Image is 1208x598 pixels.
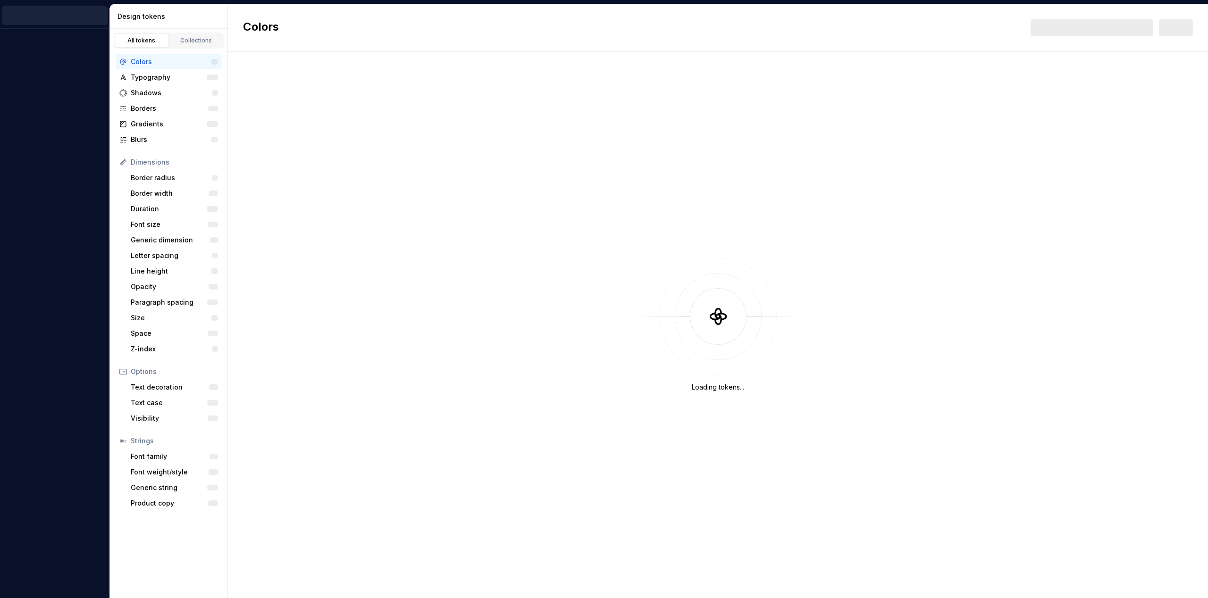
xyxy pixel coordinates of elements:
[127,295,222,310] a: Paragraph spacing
[127,217,222,232] a: Font size
[131,367,218,376] div: Options
[127,233,222,248] a: Generic dimension
[131,382,209,392] div: Text decoration
[127,480,222,495] a: Generic string
[116,116,222,132] a: Gradients
[131,73,207,82] div: Typography
[131,189,209,198] div: Border width
[131,251,212,260] div: Letter spacing
[131,135,211,144] div: Blurs
[131,344,212,354] div: Z-index
[131,483,207,492] div: Generic string
[131,329,208,338] div: Space
[127,341,222,357] a: Z-index
[131,313,211,323] div: Size
[131,452,210,461] div: Font family
[131,298,207,307] div: Paragraph spacing
[127,170,222,185] a: Border radius
[118,37,165,44] div: All tokens
[243,19,279,36] h2: Colors
[117,12,224,21] div: Design tokens
[131,414,208,423] div: Visibility
[131,235,210,245] div: Generic dimension
[127,264,222,279] a: Line height
[131,220,208,229] div: Font size
[131,467,209,477] div: Font weight/style
[131,104,208,113] div: Borders
[127,248,222,263] a: Letter spacing
[127,186,222,201] a: Border width
[116,101,222,116] a: Borders
[116,54,222,69] a: Colors
[173,37,220,44] div: Collections
[127,395,222,410] a: Text case
[131,436,218,446] div: Strings
[131,204,207,214] div: Duration
[127,496,222,511] a: Product copy
[127,279,222,294] a: Opacity
[127,326,222,341] a: Space
[131,158,218,167] div: Dimensions
[131,398,207,407] div: Text case
[127,411,222,426] a: Visibility
[127,201,222,216] a: Duration
[131,57,211,66] div: Colors
[131,173,212,183] div: Border radius
[131,119,207,129] div: Gradients
[116,132,222,147] a: Blurs
[131,282,209,291] div: Opacity
[131,266,211,276] div: Line height
[692,382,744,392] div: Loading tokens...
[127,310,222,325] a: Size
[127,465,222,480] a: Font weight/style
[116,70,222,85] a: Typography
[127,449,222,464] a: Font family
[131,88,212,98] div: Shadows
[127,380,222,395] a: Text decoration
[131,498,208,508] div: Product copy
[116,85,222,100] a: Shadows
